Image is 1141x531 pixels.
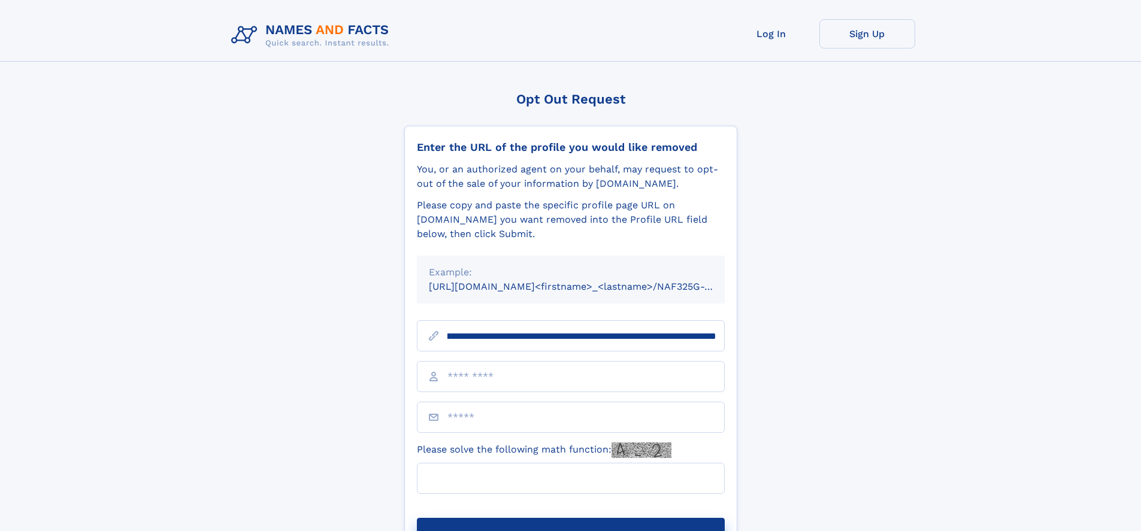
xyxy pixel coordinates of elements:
[724,19,819,48] a: Log In
[417,141,725,154] div: Enter the URL of the profile you would like removed
[226,19,399,51] img: Logo Names and Facts
[429,265,713,280] div: Example:
[417,162,725,191] div: You, or an authorized agent on your behalf, may request to opt-out of the sale of your informatio...
[819,19,915,48] a: Sign Up
[417,198,725,241] div: Please copy and paste the specific profile page URL on [DOMAIN_NAME] you want removed into the Pr...
[417,442,671,458] label: Please solve the following math function:
[404,92,737,107] div: Opt Out Request
[429,281,747,292] small: [URL][DOMAIN_NAME]<firstname>_<lastname>/NAF325G-xxxxxxxx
